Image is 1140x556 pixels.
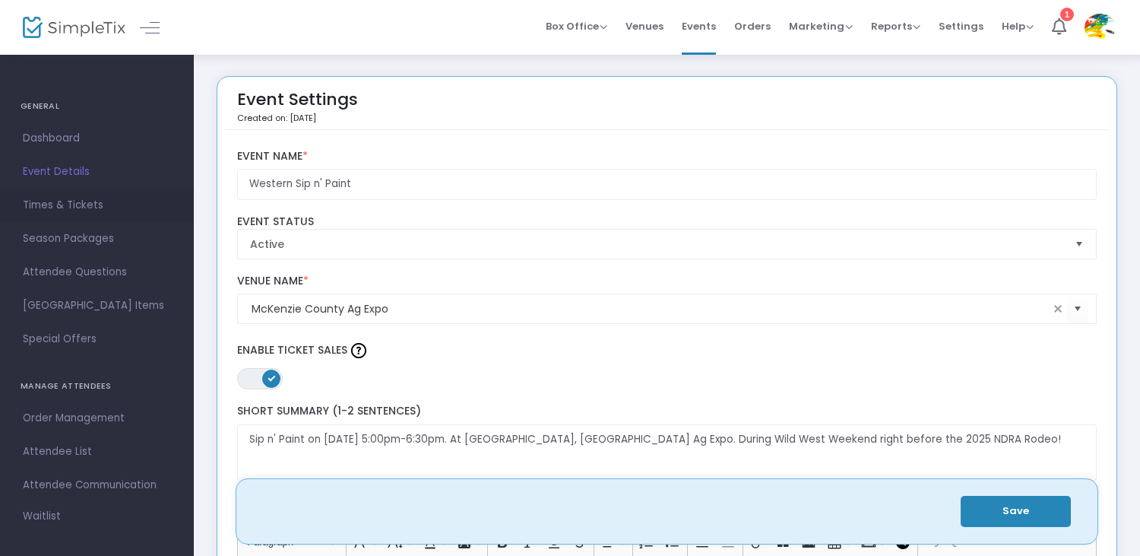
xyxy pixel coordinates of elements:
[871,19,920,33] span: Reports
[237,169,1097,200] input: Enter Event Name
[1067,294,1088,325] button: Select
[23,195,171,215] span: Times & Tickets
[23,262,171,282] span: Attendee Questions
[21,91,173,122] h4: GENERAL
[252,301,1050,317] input: Select Venue
[351,343,366,358] img: question-mark
[939,7,983,46] span: Settings
[237,403,421,418] span: Short Summary (1-2 Sentences)
[23,296,171,316] span: [GEOGRAPHIC_DATA] Items
[237,84,358,129] div: Event Settings
[23,408,171,428] span: Order Management
[1069,230,1090,259] button: Select
[1049,300,1067,318] span: clear
[546,19,607,33] span: Box Office
[961,496,1071,527] button: Save
[23,229,171,249] span: Season Packages
[237,215,1097,229] label: Event Status
[23,129,171,148] span: Dashboard
[250,237,1063,252] span: Active
[237,112,358,125] p: Created on: [DATE]
[23,162,171,182] span: Event Details
[625,7,663,46] span: Venues
[1060,8,1074,21] div: 1
[1002,19,1034,33] span: Help
[23,509,61,524] span: Waitlist
[237,150,1097,164] label: Event Name
[230,496,1104,527] label: Tell us about your event
[682,7,716,46] span: Events
[268,374,275,382] span: ON
[237,339,1097,362] label: Enable Ticket Sales
[734,7,771,46] span: Orders
[23,442,171,462] span: Attendee List
[23,475,171,495] span: Attendee Communication
[23,329,171,349] span: Special Offers
[789,19,853,33] span: Marketing
[21,371,173,402] h4: MANAGE ATTENDEES
[237,275,1097,288] label: Venue Name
